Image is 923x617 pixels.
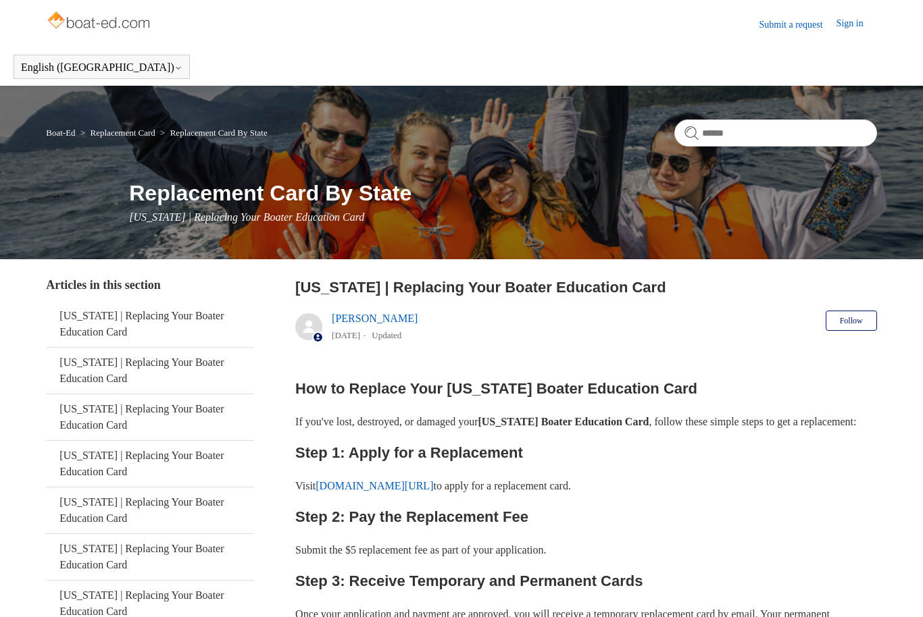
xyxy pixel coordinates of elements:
li: Updated [372,330,401,340]
a: [PERSON_NAME] [332,313,418,324]
a: [US_STATE] | Replacing Your Boater Education Card [46,301,253,347]
a: [US_STATE] | Replacing Your Boater Education Card [46,487,253,533]
button: Follow Article [826,311,877,331]
p: Visit to apply for a replacement card. [295,477,877,495]
a: [US_STATE] | Replacing Your Boater Education Card [46,348,253,394]
li: Replacement Card By State [157,128,268,138]
h2: California | Replacing Your Boater Education Card [295,276,877,298]
h2: Step 3: Receive Temporary and Permanent Cards [295,569,877,593]
a: [DOMAIN_NAME][URL] [316,480,433,491]
li: Boat-Ed [46,128,78,138]
h1: Replacement Card By State [129,177,876,209]
a: [US_STATE] | Replacing Your Boater Education Card [46,534,253,580]
h2: How to Replace Your [US_STATE] Boater Education Card [295,377,877,400]
li: Replacement Card [78,128,157,138]
p: If you've lost, destroyed, or damaged your , follow these simple steps to get a replacement: [295,413,877,431]
a: Replacement Card By State [170,128,268,138]
div: Live chat [878,572,913,607]
span: Articles in this section [46,278,160,292]
p: Submit the $5 replacement fee as part of your application. [295,541,877,559]
a: Sign in [837,16,877,32]
time: 05/23/2024, 11:25 [332,330,360,340]
a: Replacement Card [90,128,155,138]
span: [US_STATE] | Replacing Your Boater Education Card [129,211,364,223]
img: Boat-Ed Help Center home page [46,8,153,35]
a: Boat-Ed [46,128,75,138]
a: [US_STATE] | Replacing Your Boater Education Card [46,441,253,487]
h2: Step 1: Apply for a Replacement [295,441,877,464]
button: English ([GEOGRAPHIC_DATA]) [21,61,182,74]
a: Submit a request [759,18,837,32]
input: Search [674,119,877,146]
strong: [US_STATE] Boater Education Card [478,416,649,427]
a: [US_STATE] | Replacing Your Boater Education Card [46,394,253,440]
h2: Step 2: Pay the Replacement Fee [295,505,877,529]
